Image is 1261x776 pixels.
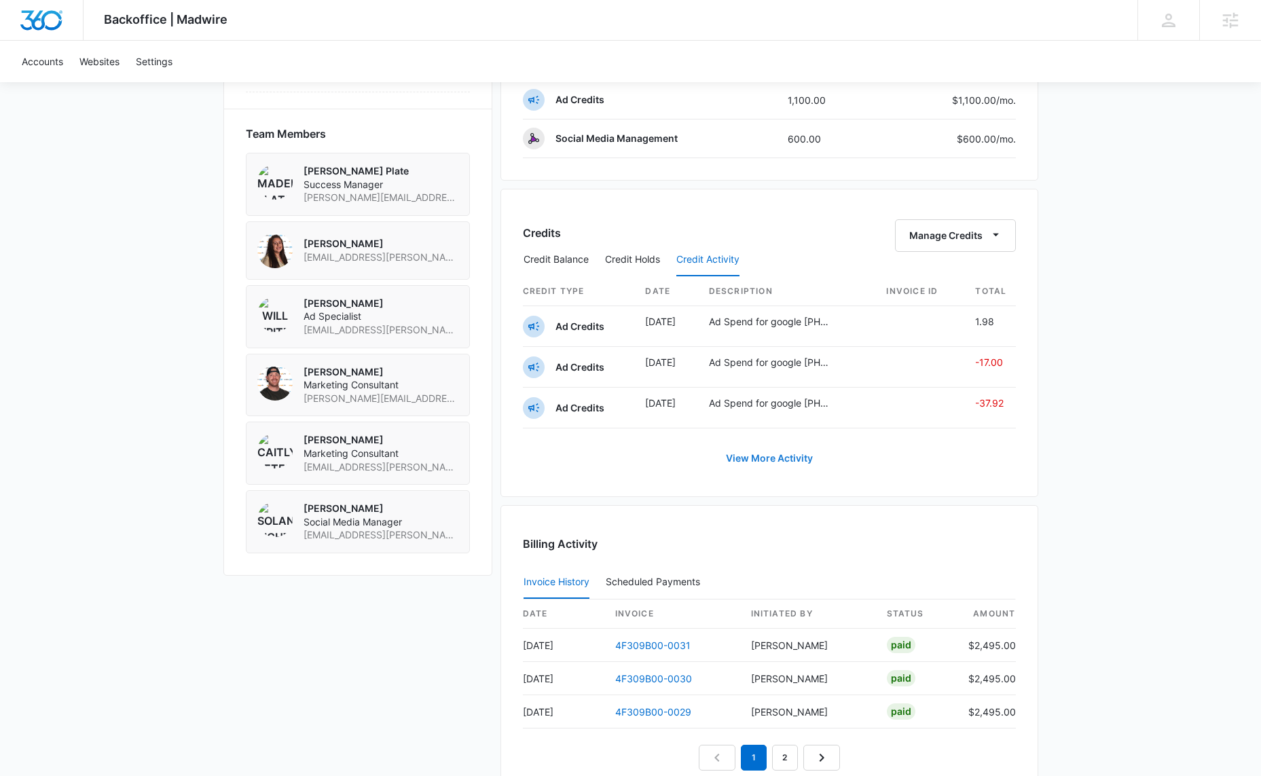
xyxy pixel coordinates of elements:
[645,355,687,369] p: [DATE]
[887,637,915,653] div: Paid
[304,528,458,542] span: [EMAIL_ADDRESS][PERSON_NAME][DOMAIN_NAME]
[555,93,604,107] p: Ad Credits
[524,244,589,276] button: Credit Balance
[957,629,1016,662] td: $2,495.00
[257,233,293,268] img: Audriana Talamantes
[304,310,458,323] span: Ad Specialist
[304,365,458,379] p: [PERSON_NAME]
[523,536,1016,552] h3: Billing Activity
[975,396,1015,410] p: -37.92
[975,355,1015,369] p: -17.00
[257,164,293,200] img: Madeline Plate
[604,599,740,629] th: invoice
[740,599,876,629] th: Initiated By
[257,433,293,468] img: Caitlyn Peters
[555,361,604,374] p: Ad Credits
[740,695,876,728] td: [PERSON_NAME]
[996,94,1016,106] span: /mo.
[304,297,458,310] p: [PERSON_NAME]
[304,323,458,337] span: [EMAIL_ADDRESS][PERSON_NAME][DOMAIN_NAME]
[523,695,604,728] td: [DATE]
[304,164,458,178] p: [PERSON_NAME] Plate
[304,433,458,447] p: [PERSON_NAME]
[876,599,957,629] th: status
[606,577,706,587] div: Scheduled Payments
[555,401,604,415] p: Ad Credits
[304,237,458,251] p: [PERSON_NAME]
[699,745,840,771] nav: Pagination
[676,244,739,276] button: Credit Activity
[741,745,767,771] em: 1
[634,277,697,306] th: Date
[777,119,875,158] td: 600.00
[14,41,71,82] a: Accounts
[895,219,1016,252] button: Manage Credits
[964,277,1015,306] th: Total
[523,629,604,662] td: [DATE]
[709,355,834,369] p: Ad Spend for google [PHONE_NUMBER]
[887,670,915,686] div: Paid
[304,191,458,204] span: [PERSON_NAME][EMAIL_ADDRESS][DOMAIN_NAME]
[709,314,834,329] p: Ad Spend for google [PHONE_NUMBER]
[304,392,458,405] span: [PERSON_NAME][EMAIL_ADDRESS][PERSON_NAME][DOMAIN_NAME]
[957,662,1016,695] td: $2,495.00
[523,277,635,306] th: Credit Type
[523,662,604,695] td: [DATE]
[304,378,458,392] span: Marketing Consultant
[523,225,561,241] h3: Credits
[615,640,691,651] a: 4F309B00-0031
[957,695,1016,728] td: $2,495.00
[523,599,604,629] th: date
[777,81,875,119] td: 1,100.00
[712,442,826,475] a: View More Activity
[996,133,1016,145] span: /mo.
[128,41,181,82] a: Settings
[104,12,227,26] span: Backoffice | Madwire
[875,277,964,306] th: Invoice ID
[304,447,458,460] span: Marketing Consultant
[887,703,915,720] div: Paid
[304,460,458,474] span: [EMAIL_ADDRESS][PERSON_NAME][DOMAIN_NAME]
[304,251,458,264] span: [EMAIL_ADDRESS][PERSON_NAME][DOMAIN_NAME]
[555,132,678,145] p: Social Media Management
[304,515,458,529] span: Social Media Manager
[615,706,691,718] a: 4F309B00-0029
[975,314,1015,329] p: 1.98
[304,178,458,191] span: Success Manager
[709,396,834,410] p: Ad Spend for google [PHONE_NUMBER]
[772,745,798,771] a: Page 2
[524,566,589,599] button: Invoice History
[71,41,128,82] a: Websites
[740,629,876,662] td: [PERSON_NAME]
[698,277,876,306] th: Description
[615,673,692,684] a: 4F309B00-0030
[257,365,293,401] img: Kyle Lewis
[952,132,1016,146] p: $600.00
[740,662,876,695] td: [PERSON_NAME]
[246,126,326,142] span: Team Members
[952,93,1016,107] p: $1,100.00
[645,396,687,410] p: [DATE]
[257,297,293,332] img: Will Fritz
[645,314,687,329] p: [DATE]
[304,502,458,515] p: [PERSON_NAME]
[803,745,840,771] a: Next Page
[257,502,293,537] img: Solange Richter
[605,244,660,276] button: Credit Holds
[555,320,604,333] p: Ad Credits
[957,599,1016,629] th: amount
